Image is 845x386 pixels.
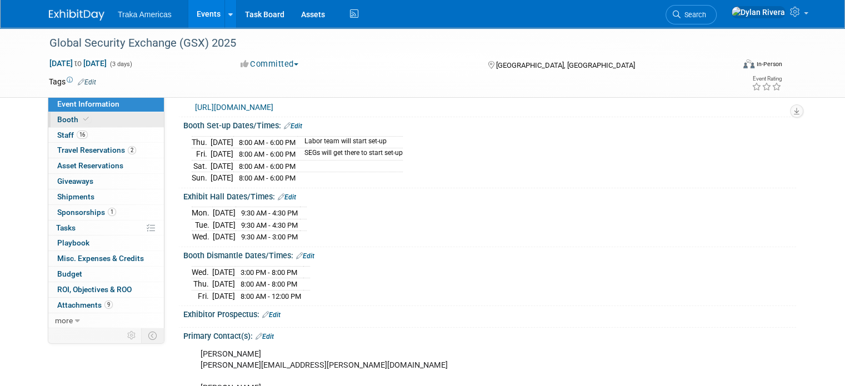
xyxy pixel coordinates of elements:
[192,219,213,231] td: Tue.
[46,33,720,53] div: Global Security Exchange (GSX) 2025
[239,174,296,182] span: 8:00 AM - 6:00 PM
[78,78,96,86] a: Edit
[192,231,213,243] td: Wed.
[212,278,235,290] td: [DATE]
[48,313,164,328] a: more
[57,115,91,124] span: Booth
[48,143,164,158] a: Travel Reservations2
[213,207,236,219] td: [DATE]
[212,290,235,302] td: [DATE]
[57,285,132,294] span: ROI, Objectives & ROO
[122,328,142,343] td: Personalize Event Tab Strip
[496,61,635,69] span: [GEOGRAPHIC_DATA], [GEOGRAPHIC_DATA]
[241,221,298,229] span: 9:30 AM - 4:30 PM
[211,160,233,172] td: [DATE]
[118,10,172,19] span: Traka Americas
[183,188,796,203] div: Exhibit Hall Dates/Times:
[674,58,782,74] div: Event Format
[57,161,123,170] span: Asset Reservations
[192,136,211,148] td: Thu.
[256,333,274,340] a: Edit
[241,280,297,288] span: 8:00 AM - 8:00 PM
[195,103,273,112] a: [URL][DOMAIN_NAME]
[241,209,298,217] span: 9:30 AM - 4:30 PM
[109,61,132,68] span: (3 days)
[48,205,164,220] a: Sponsorships1
[213,219,236,231] td: [DATE]
[211,172,233,184] td: [DATE]
[296,252,314,260] a: Edit
[48,112,164,127] a: Booth
[743,59,754,68] img: Format-Inperson.png
[211,136,233,148] td: [DATE]
[278,193,296,201] a: Edit
[298,136,403,148] td: Labor team will start set-up
[237,58,303,70] button: Committed
[55,316,73,325] span: more
[262,311,281,319] a: Edit
[56,223,76,232] span: Tasks
[57,300,113,309] span: Attachments
[183,247,796,262] div: Booth Dismantle Dates/Times:
[49,76,96,87] td: Tags
[212,266,235,278] td: [DATE]
[681,11,706,19] span: Search
[48,282,164,297] a: ROI, Objectives & ROO
[108,208,116,216] span: 1
[57,99,119,108] span: Event Information
[104,300,113,309] span: 9
[752,76,782,82] div: Event Rating
[48,220,164,235] a: Tasks
[192,160,211,172] td: Sat.
[183,117,796,132] div: Booth Set-up Dates/Times:
[142,328,164,343] td: Toggle Event Tabs
[192,207,213,219] td: Mon.
[183,328,796,342] div: Primary Contact(s):
[48,251,164,266] a: Misc. Expenses & Credits
[48,158,164,173] a: Asset Reservations
[211,148,233,161] td: [DATE]
[239,150,296,158] span: 8:00 AM - 6:00 PM
[241,233,298,241] span: 9:30 AM - 3:00 PM
[49,9,104,21] img: ExhibitDay
[49,58,107,68] span: [DATE] [DATE]
[239,138,296,147] span: 8:00 AM - 6:00 PM
[48,235,164,250] a: Playbook
[48,298,164,313] a: Attachments9
[48,128,164,143] a: Staff16
[128,146,136,154] span: 2
[192,266,212,278] td: Wed.
[73,59,83,68] span: to
[57,254,144,263] span: Misc. Expenses & Credits
[213,231,236,243] td: [DATE]
[57,177,93,186] span: Giveaways
[192,172,211,184] td: Sun.
[241,292,301,300] span: 8:00 AM - 12:00 PM
[77,131,88,139] span: 16
[731,6,786,18] img: Dylan Rivera
[57,131,88,139] span: Staff
[48,97,164,112] a: Event Information
[192,278,212,290] td: Thu.
[298,148,403,161] td: SEGs will get there to start set-up
[192,148,211,161] td: Fri.
[57,146,136,154] span: Travel Reservations
[48,267,164,282] a: Budget
[57,269,82,278] span: Budget
[48,189,164,204] a: Shipments
[239,162,296,171] span: 8:00 AM - 6:00 PM
[83,116,89,122] i: Booth reservation complete
[57,238,89,247] span: Playbook
[241,268,297,277] span: 3:00 PM - 8:00 PM
[48,174,164,189] a: Giveaways
[284,122,302,130] a: Edit
[57,192,94,201] span: Shipments
[57,208,116,217] span: Sponsorships
[666,5,717,24] a: Search
[183,306,796,320] div: Exhibitor Prospectus:
[756,60,782,68] div: In-Person
[192,290,212,302] td: Fri.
